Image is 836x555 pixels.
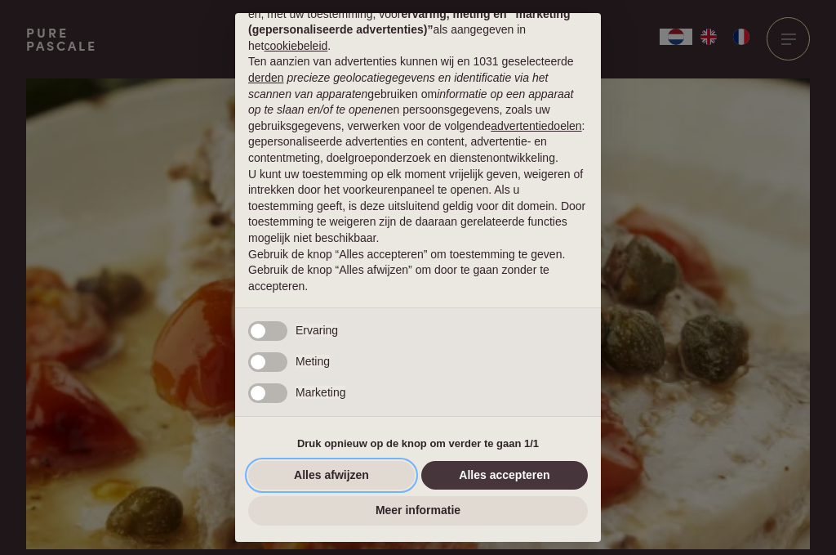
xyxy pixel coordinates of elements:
button: Alles accepteren [421,461,588,490]
button: derden [248,70,284,87]
p: U kunt uw toestemming op elk moment vrijelijk geven, weigeren of intrekken door het voorkeurenpan... [248,167,588,247]
em: informatie op een apparaat op te slaan en/of te openen [248,87,574,117]
button: Alles afwijzen [248,461,415,490]
span: Meting [296,355,330,368]
p: Gebruik de knop “Alles accepteren” om toestemming te geven. Gebruik de knop “Alles afwijzen” om d... [248,247,588,295]
span: Ervaring [296,324,338,337]
button: advertentiedoelen [491,119,581,135]
a: cookiebeleid [264,39,327,52]
p: Ten aanzien van advertenties kunnen wij en 1031 geselecteerde gebruiken om en persoonsgegevens, z... [248,54,588,166]
button: Meer informatie [248,496,588,526]
span: Marketing [296,386,345,399]
em: precieze geolocatiegegevens en identificatie via het scannen van apparaten [248,71,548,101]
